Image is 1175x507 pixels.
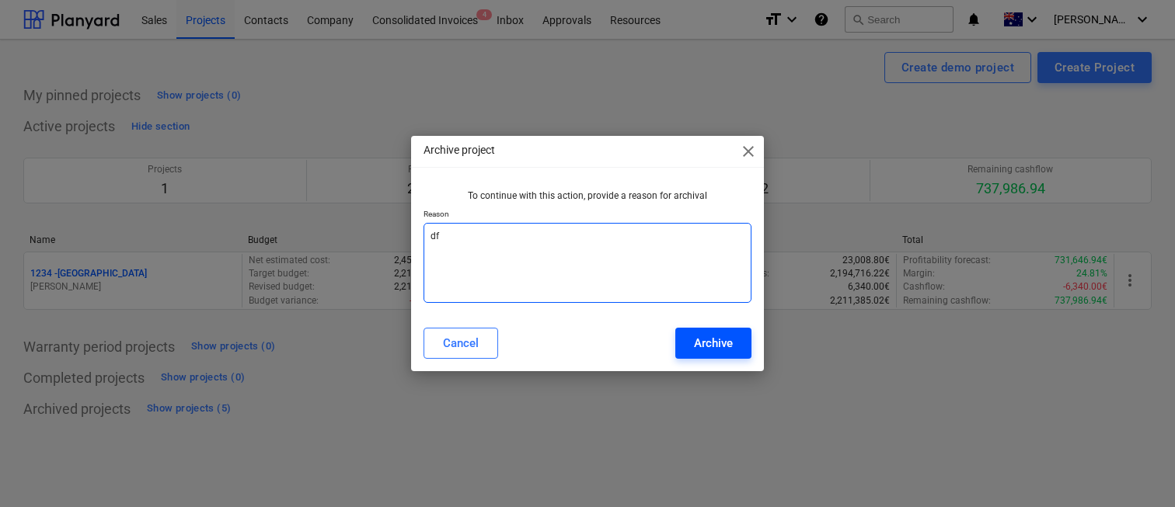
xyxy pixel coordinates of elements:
p: Reason [424,209,751,222]
div: Cancel [443,333,479,353]
textarea: df [424,223,751,303]
p: Archive project [424,142,495,158]
button: Archive [675,328,751,359]
iframe: Chat Widget [1097,432,1175,507]
div: Archive [694,333,733,353]
p: To continue with this action, provide a reason for archival [468,189,707,203]
span: close [739,142,758,161]
button: Cancel [424,328,498,359]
